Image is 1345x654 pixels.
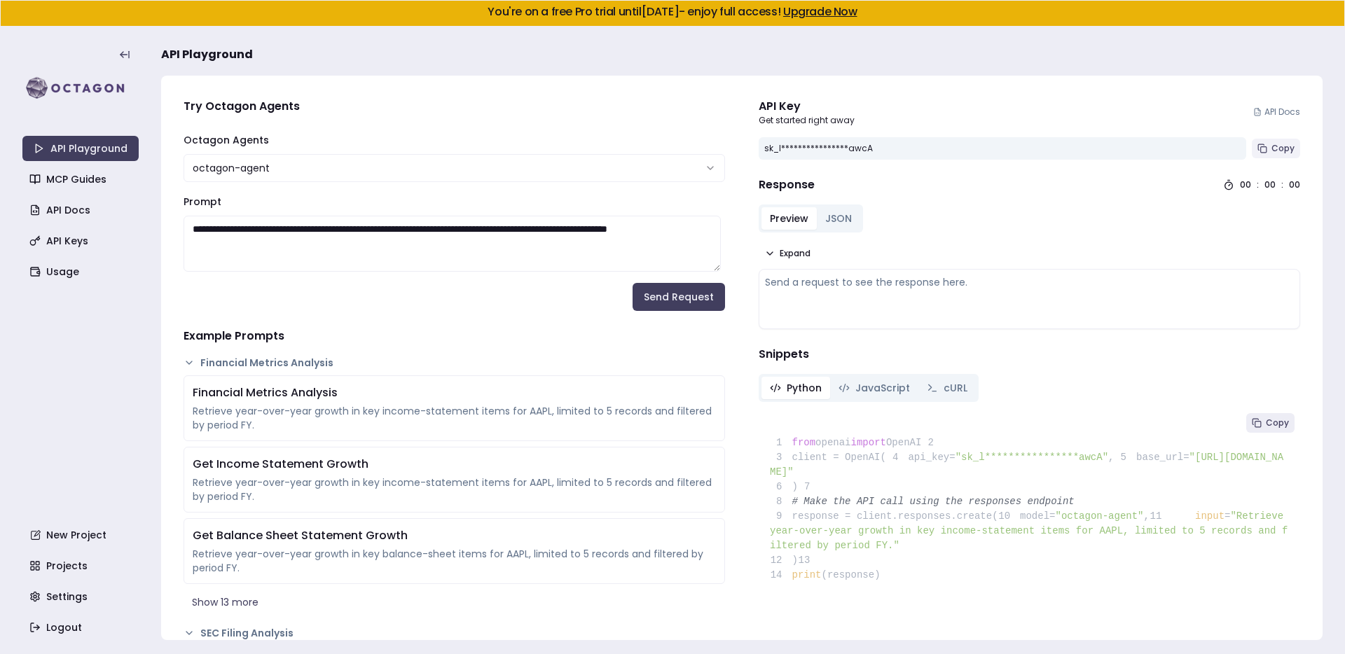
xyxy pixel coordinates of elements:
[886,437,921,448] span: OpenAI
[193,547,716,575] div: Retrieve year-over-year growth in key balance-sheet items for AAPL, limited to 5 records and filt...
[1144,510,1150,522] span: ,
[24,584,140,609] a: Settings
[24,167,140,192] a: MCP Guides
[184,328,725,345] h4: Example Prompts
[770,480,792,494] span: 6
[184,98,725,115] h4: Try Octagon Agents
[780,248,811,259] span: Expand
[24,259,140,284] a: Usage
[193,404,716,432] div: Retrieve year-over-year growth in key income-statement items for AAPL, limited to 5 records and f...
[193,527,716,544] div: Get Balance Sheet Statement Growth
[759,176,815,193] h4: Response
[1114,450,1136,465] span: 5
[1020,510,1055,522] span: model=
[822,569,881,580] span: (response)
[184,590,725,615] button: Show 13 more
[759,98,855,115] div: API Key
[770,510,998,522] span: response = client.responses.create(
[1264,179,1276,190] div: 00
[184,356,725,370] button: Financial Metrics Analysis
[193,384,716,401] div: Financial Metrics Analysis
[1289,179,1300,190] div: 00
[998,509,1021,524] span: 10
[1252,139,1300,158] button: Copy
[1055,510,1143,522] span: "octagon-agent"
[1257,179,1259,190] div: :
[770,494,792,509] span: 8
[193,475,716,503] div: Retrieve year-over-year growth in key income-statement items for AAPL, limited to 5 records and f...
[184,626,725,640] button: SEC Filing Analysis
[193,456,716,473] div: Get Income Statement Growth
[817,207,860,230] button: JSON
[24,553,140,578] a: Projects
[1253,106,1300,118] a: API Docs
[770,452,886,463] span: client = OpenAI(
[184,133,269,147] label: Octagon Agents
[1281,179,1283,190] div: :
[908,452,955,463] span: api_key=
[1240,179,1251,190] div: 00
[1271,143,1295,154] span: Copy
[770,510,1289,551] span: "Retrieve year-over-year growth in key income-statement items for AAPL, limited to 5 records and ...
[792,496,1075,507] span: # Make the API call using the responses endpoint
[759,346,1300,363] h4: Snippets
[184,195,221,209] label: Prompt
[765,275,1294,289] div: Send a request to see the response here.
[24,522,140,548] a: New Project
[1266,417,1289,429] span: Copy
[759,115,855,126] p: Get started right away
[22,136,139,161] a: API Playground
[1225,510,1230,522] span: =
[1108,452,1114,463] span: ,
[855,381,910,395] span: JavaScript
[1195,510,1225,522] span: input
[12,6,1333,18] h5: You're on a free Pro trial until [DATE] - enjoy full access!
[1246,413,1295,433] button: Copy
[792,569,822,580] span: print
[1150,509,1172,524] span: 11
[944,381,967,395] span: cURL
[886,450,909,465] span: 4
[770,553,792,568] span: 12
[798,480,820,494] span: 7
[161,46,253,63] span: API Playground
[770,509,792,524] span: 9
[761,207,817,230] button: Preview
[815,437,850,448] span: openai
[770,481,798,492] span: )
[24,228,140,253] a: API Keys
[770,450,792,465] span: 3
[24,197,140,223] a: API Docs
[770,568,792,583] span: 14
[921,436,944,450] span: 2
[770,436,792,450] span: 1
[783,4,857,20] a: Upgrade Now
[798,553,820,568] span: 13
[24,615,140,640] a: Logout
[1136,452,1189,463] span: base_url=
[633,283,725,311] button: Send Request
[770,555,798,566] span: )
[759,244,816,263] button: Expand
[851,437,886,448] span: import
[787,381,822,395] span: Python
[22,74,139,102] img: logo-rect-yK7x_WSZ.svg
[792,437,816,448] span: from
